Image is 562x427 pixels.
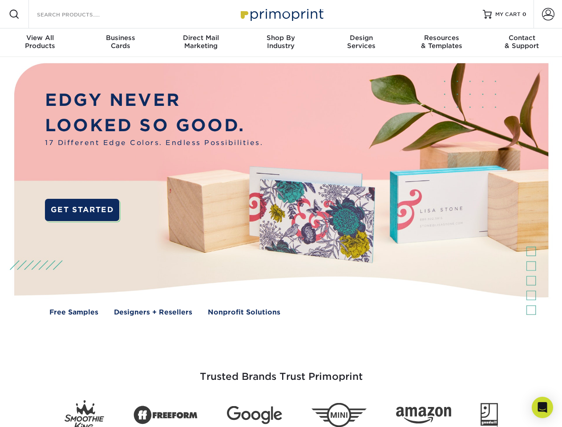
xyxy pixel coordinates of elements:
span: Design [321,34,401,42]
span: Direct Mail [161,34,241,42]
span: Business [80,34,160,42]
a: DesignServices [321,28,401,57]
img: Amazon [396,407,451,424]
h3: Trusted Brands Trust Primoprint [21,350,542,393]
a: BusinessCards [80,28,160,57]
div: Marketing [161,34,241,50]
a: Designers + Resellers [114,307,192,318]
input: SEARCH PRODUCTS..... [36,9,123,20]
div: & Templates [401,34,481,50]
span: MY CART [495,11,521,18]
div: Open Intercom Messenger [532,397,553,418]
p: EDGY NEVER [45,88,263,113]
a: Direct MailMarketing [161,28,241,57]
a: Free Samples [49,307,98,318]
span: Contact [482,34,562,42]
div: Services [321,34,401,50]
span: Resources [401,34,481,42]
div: & Support [482,34,562,50]
img: Google [227,406,282,424]
span: 0 [522,11,526,17]
p: LOOKED SO GOOD. [45,113,263,138]
a: Nonprofit Solutions [208,307,280,318]
span: Shop By [241,34,321,42]
span: 17 Different Edge Colors. Endless Possibilities. [45,138,263,148]
a: Contact& Support [482,28,562,57]
img: Goodwill [481,403,498,427]
a: GET STARTED [45,199,119,221]
div: Industry [241,34,321,50]
a: Resources& Templates [401,28,481,57]
div: Cards [80,34,160,50]
img: Primoprint [237,4,326,24]
a: Shop ByIndustry [241,28,321,57]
